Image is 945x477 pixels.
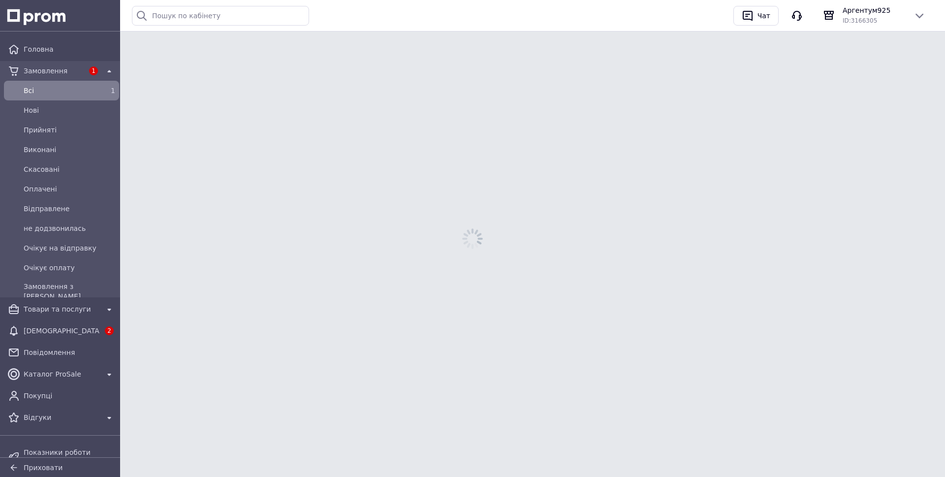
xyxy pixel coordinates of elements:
[24,66,84,76] span: Замовлення
[24,145,115,155] span: Виконані
[24,348,115,357] span: Повідомлення
[24,86,95,95] span: Всi
[24,263,115,273] span: Очікує оплату
[24,326,99,336] span: [DEMOGRAPHIC_DATA]
[24,184,115,194] span: Оплачені
[24,282,115,301] span: Замовлення з [PERSON_NAME]
[24,105,115,115] span: Нові
[843,5,906,15] span: Аргентум925
[24,164,115,174] span: Скасовані
[24,44,115,54] span: Головна
[24,369,99,379] span: Каталог ProSale
[105,326,114,335] span: 2
[24,204,115,214] span: Відправлене
[843,17,877,24] span: ID: 3166305
[132,6,309,26] input: Пошук по кабінету
[24,304,99,314] span: Товари та послуги
[24,464,63,472] span: Приховати
[24,447,115,467] span: Показники роботи компанії
[111,87,115,95] span: 1
[24,125,115,135] span: Прийняті
[24,413,99,422] span: Відгуки
[89,66,98,75] span: 1
[756,8,772,23] div: Чат
[24,391,115,401] span: Покупці
[24,223,115,233] span: не додзвонилась
[733,6,779,26] button: Чат
[24,243,115,253] span: Очікує на відправку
